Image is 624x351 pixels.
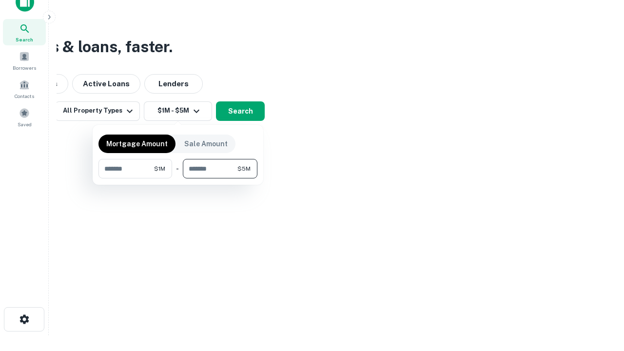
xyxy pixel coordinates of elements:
[184,138,228,149] p: Sale Amount
[575,273,624,320] iframe: Chat Widget
[237,164,251,173] span: $5M
[176,159,179,178] div: -
[106,138,168,149] p: Mortgage Amount
[154,164,165,173] span: $1M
